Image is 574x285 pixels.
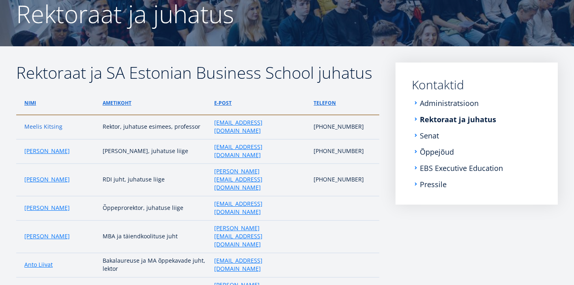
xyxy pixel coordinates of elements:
td: MBA ja täiendkoolituse juht [99,220,210,253]
td: [PHONE_NUMBER] [310,139,379,164]
a: EBS Executive Education [420,164,503,172]
td: Bakalaureuse ja MA õppekavade juht, lektor [99,253,210,277]
td: [PHONE_NUMBER] [310,164,379,196]
a: Meelis Kitsing [24,123,62,131]
a: Administratsioon [420,99,479,107]
h2: Rektoraat ja SA Estonian Business School juhatus [16,63,379,83]
a: ametikoht [103,99,131,107]
td: Õppeprorektor, juhatuse liige [99,196,210,220]
td: [PERSON_NAME], juhatuse liige [99,139,210,164]
a: [EMAIL_ADDRESS][DOMAIN_NAME] [214,119,305,135]
a: [PERSON_NAME][EMAIL_ADDRESS][DOMAIN_NAME] [214,224,305,248]
a: e-post [214,99,232,107]
a: [PERSON_NAME] [24,204,70,212]
a: Rektoraat ja juhatus [420,115,496,123]
a: Anto Liivat [24,261,53,269]
a: [EMAIL_ADDRESS][DOMAIN_NAME] [214,200,305,216]
td: RDI juht, juhatuse liige [99,164,210,196]
a: Nimi [24,99,36,107]
a: [EMAIL_ADDRESS][DOMAIN_NAME] [214,257,305,273]
a: telefon [314,99,336,107]
a: [PERSON_NAME] [24,147,70,155]
a: Kontaktid [412,79,542,91]
a: [PERSON_NAME] [24,232,70,240]
a: Õppejõud [420,148,454,156]
a: [PERSON_NAME] [24,175,70,184]
a: Pressile [420,180,447,188]
p: [PHONE_NUMBER] [314,123,371,131]
p: Rektor, juhatuse esimees, professor [103,123,206,131]
a: [EMAIL_ADDRESS][DOMAIN_NAME] [214,143,305,159]
a: [PERSON_NAME][EMAIL_ADDRESS][DOMAIN_NAME] [214,167,305,192]
a: Senat [420,132,439,140]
